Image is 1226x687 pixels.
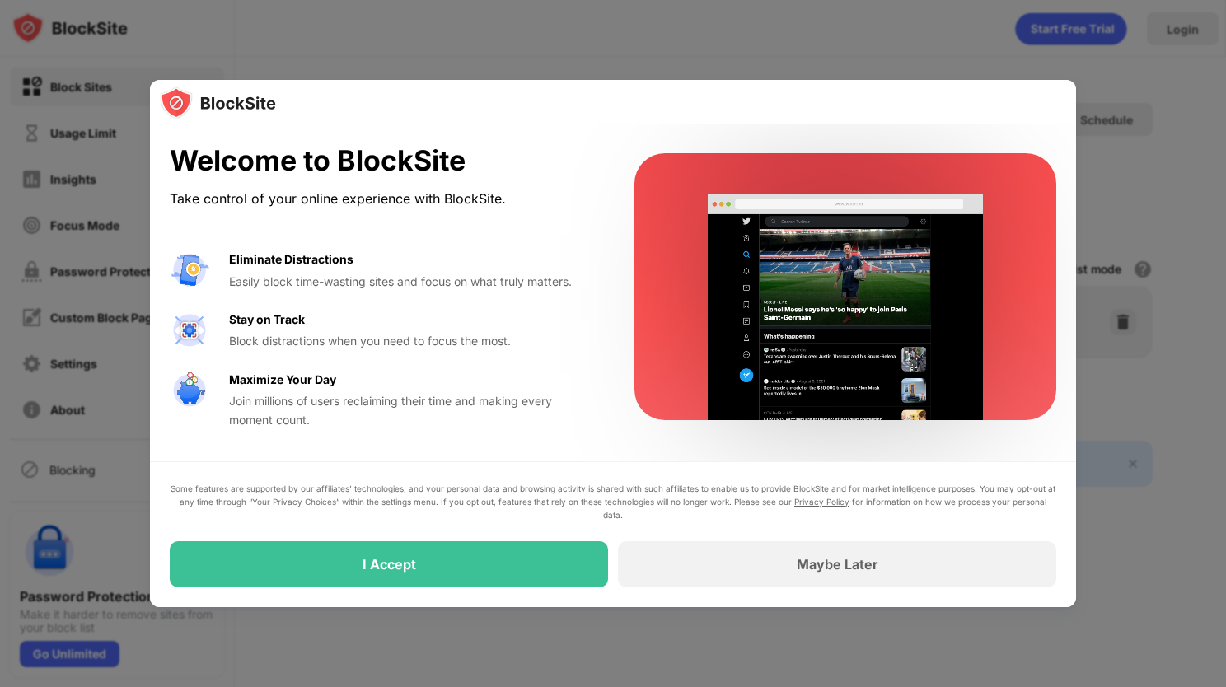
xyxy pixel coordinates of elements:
[229,250,353,269] div: Eliminate Distractions
[794,497,849,507] a: Privacy Policy
[170,187,595,211] div: Take control of your online experience with BlockSite.
[363,556,416,572] div: I Accept
[170,371,209,410] img: value-safe-time.svg
[170,482,1056,521] div: Some features are supported by our affiliates’ technologies, and your personal data and browsing ...
[797,556,878,572] div: Maybe Later
[170,144,595,178] div: Welcome to BlockSite
[229,273,595,291] div: Easily block time-wasting sites and focus on what truly matters.
[229,332,595,350] div: Block distractions when you need to focus the most.
[170,250,209,290] img: value-avoid-distractions.svg
[170,311,209,350] img: value-focus.svg
[229,311,305,329] div: Stay on Track
[229,371,336,389] div: Maximize Your Day
[160,86,276,119] img: logo-blocksite.svg
[229,392,595,429] div: Join millions of users reclaiming their time and making every moment count.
